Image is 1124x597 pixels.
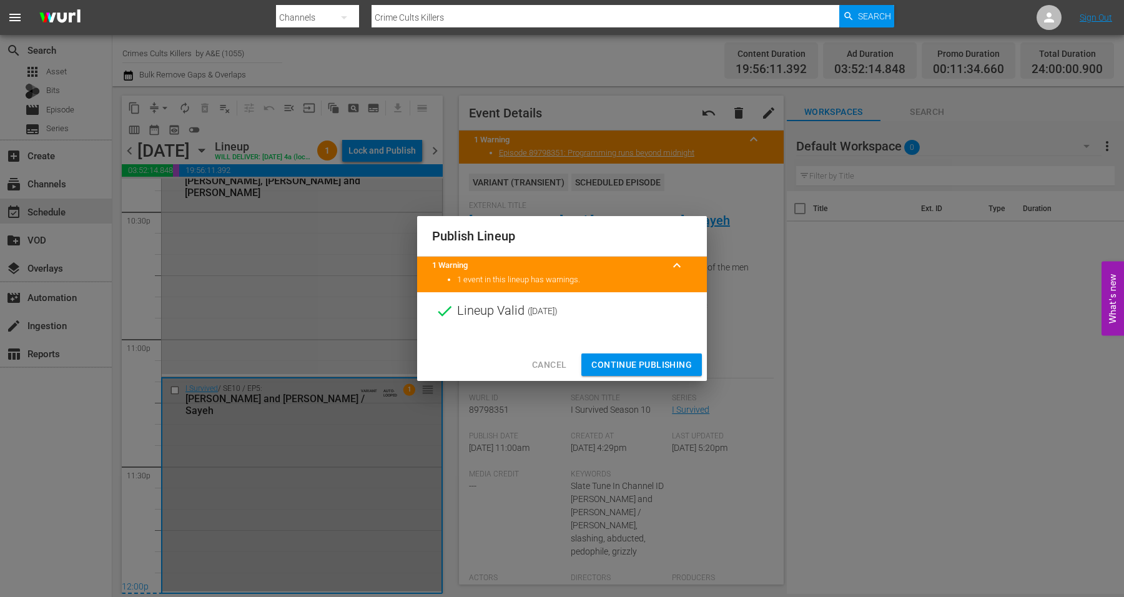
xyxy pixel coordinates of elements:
img: ans4CAIJ8jUAAAAAAAAAAAAAAAAAAAAAAAAgQb4GAAAAAAAAAAAAAAAAAAAAAAAAJMjXAAAAAAAAAAAAAAAAAAAAAAAAgAT5G... [30,3,90,32]
span: Search [858,5,891,27]
span: ( [DATE] ) [528,302,558,320]
title: 1 Warning [432,260,662,272]
button: Open Feedback Widget [1102,262,1124,336]
div: Lineup Valid [417,292,707,330]
h2: Publish Lineup [432,226,692,246]
li: 1 event in this lineup has warnings. [457,274,692,286]
button: Continue Publishing [581,353,702,377]
span: Cancel [532,357,566,373]
button: Cancel [522,353,576,377]
span: keyboard_arrow_up [669,258,684,273]
span: Continue Publishing [591,357,692,373]
a: Sign Out [1080,12,1112,22]
button: keyboard_arrow_up [662,250,692,280]
span: menu [7,10,22,25]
